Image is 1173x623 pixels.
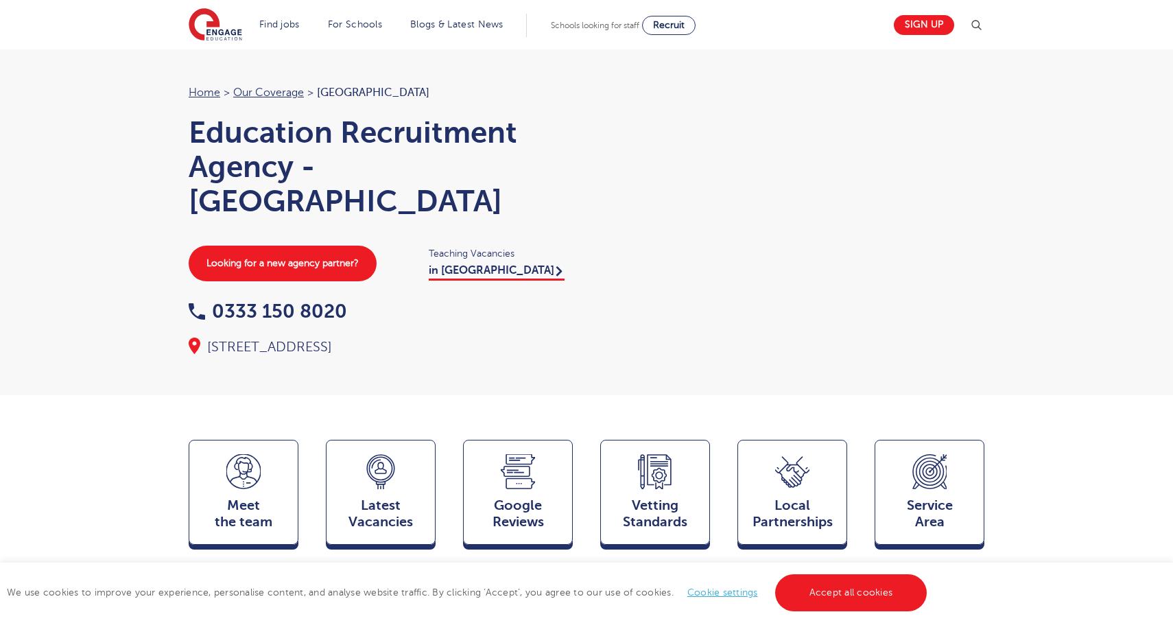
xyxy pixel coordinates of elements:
[551,21,639,30] span: Schools looking for staff
[7,587,930,598] span: We use cookies to improve your experience, personalise content, and analyse website traffic. By c...
[189,338,573,357] div: [STREET_ADDRESS]
[189,84,573,102] nav: breadcrumb
[875,440,984,551] a: ServiceArea
[429,246,573,261] span: Teaching Vacancies
[189,115,573,218] h1: Education Recruitment Agency - [GEOGRAPHIC_DATA]
[189,86,220,99] a: Home
[326,440,436,551] a: LatestVacancies
[233,86,304,99] a: Our coverage
[333,497,428,530] span: Latest Vacancies
[429,264,565,281] a: in [GEOGRAPHIC_DATA]
[653,20,685,30] span: Recruit
[687,587,758,598] a: Cookie settings
[608,497,702,530] span: Vetting Standards
[328,19,382,30] a: For Schools
[463,440,573,551] a: GoogleReviews
[600,440,710,551] a: VettingStandards
[471,497,565,530] span: Google Reviews
[189,246,377,281] a: Looking for a new agency partner?
[189,8,242,43] img: Engage Education
[737,440,847,551] a: Local Partnerships
[307,86,313,99] span: >
[410,19,503,30] a: Blogs & Latest News
[745,497,840,530] span: Local Partnerships
[189,440,298,551] a: Meetthe team
[224,86,230,99] span: >
[317,86,429,99] span: [GEOGRAPHIC_DATA]
[196,497,291,530] span: Meet the team
[882,497,977,530] span: Service Area
[894,15,954,35] a: Sign up
[775,574,927,611] a: Accept all cookies
[259,19,300,30] a: Find jobs
[642,16,696,35] a: Recruit
[189,301,347,322] a: 0333 150 8020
